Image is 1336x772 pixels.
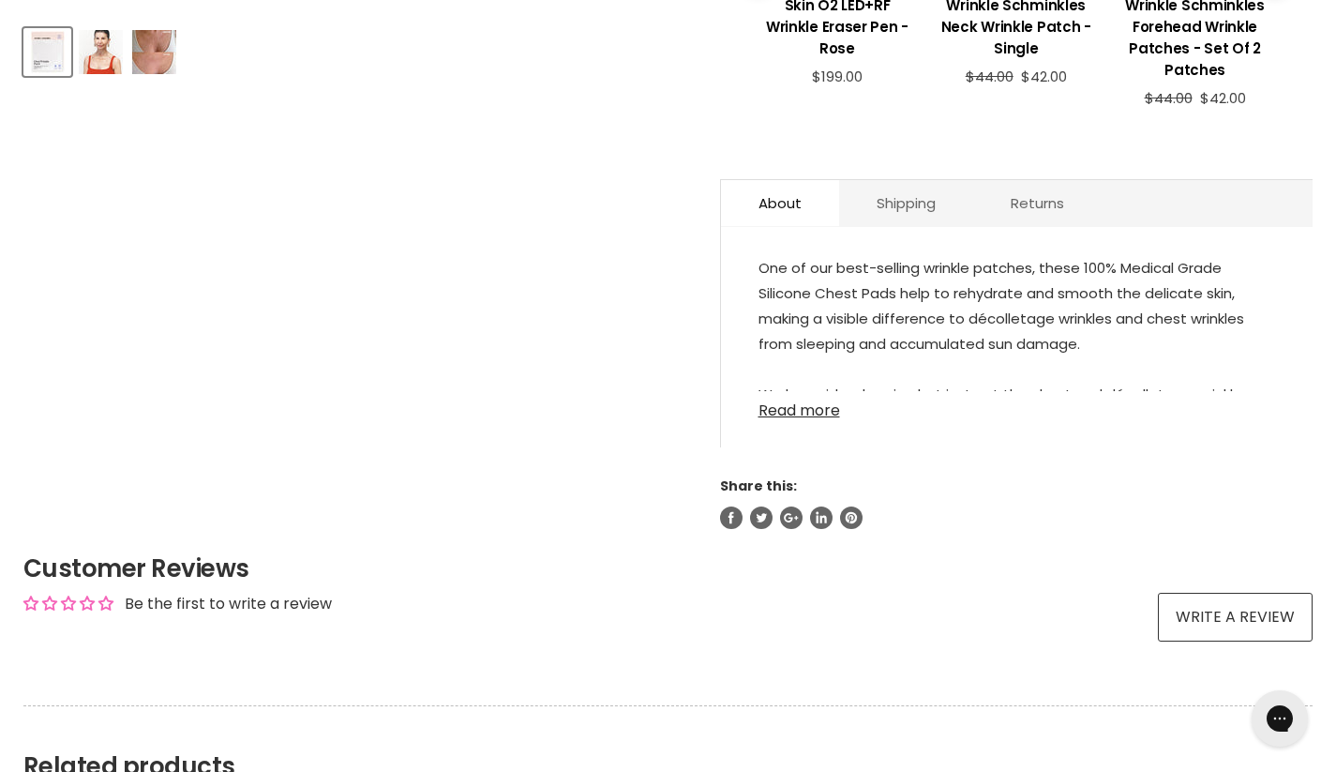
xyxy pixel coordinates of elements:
[21,23,690,76] div: Product thumbnails
[973,180,1102,226] a: Returns
[25,30,69,74] img: Wrinkle Schminkles Chest Wrinkle Patch - Single
[23,593,113,614] div: Average rating is 0.00 stars
[758,258,1244,354] span: One of our best-selling wrinkle patches, these 100% Medical Grade Silicone Chest Pads help to reh...
[77,28,125,76] button: Wrinkle Schminkles Chest Wrinkle Patch - Single
[758,391,1276,419] a: Read more
[839,180,973,226] a: Shipping
[1145,88,1193,108] span: $44.00
[1242,684,1317,753] iframe: Gorgias live chat messenger
[132,30,176,74] img: Wrinkle Schminkles Chest Wrinkle Patch - Single
[1021,67,1067,86] span: $42.00
[23,552,1313,585] h2: Customer Reviews
[130,28,178,76] button: Wrinkle Schminkles Chest Wrinkle Patch - Single
[720,477,1313,528] aside: Share this:
[812,67,863,86] span: $199.00
[758,385,1271,582] span: We love side-sleeping but just not the chest and décolletage wrinkles this comforting habit tends...
[1158,593,1313,642] a: Write a review
[720,477,797,495] span: Share this:
[79,30,123,74] img: Wrinkle Schminkles Chest Wrinkle Patch - Single
[23,28,71,76] button: Wrinkle Schminkles Chest Wrinkle Patch - Single
[966,67,1013,86] span: $44.00
[125,594,332,614] div: Be the first to write a review
[1200,88,1246,108] span: $42.00
[721,180,839,226] a: About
